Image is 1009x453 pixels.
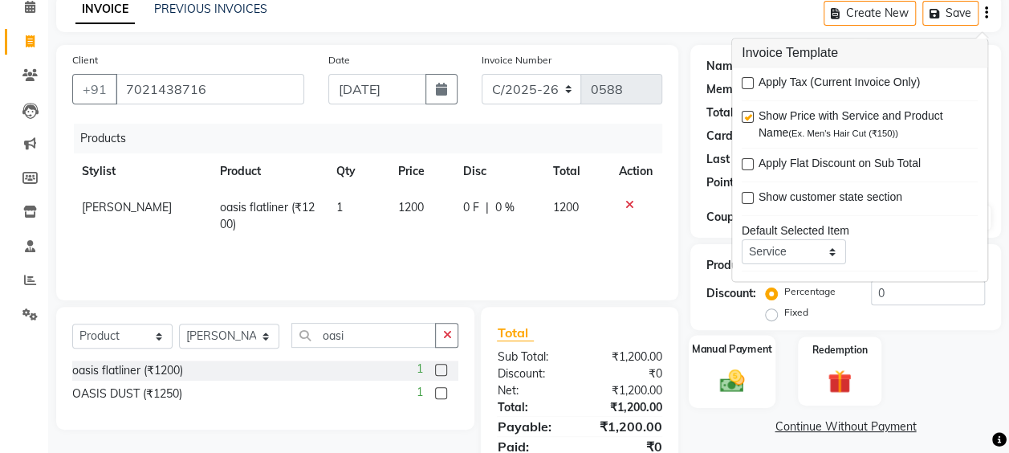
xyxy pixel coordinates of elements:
div: Total Visits: [706,104,770,121]
div: Default Selected Item [742,223,978,240]
div: Products [74,124,674,153]
div: ₹1,200.00 [580,349,674,365]
div: Discount: [706,285,756,302]
th: Qty [327,153,389,190]
span: 1200 [553,200,579,214]
span: Total [497,324,534,341]
span: 1 [416,361,422,377]
span: | [486,199,489,216]
h3: Invoice Template [732,39,987,67]
label: Date [328,53,350,67]
span: (Ex. Men's Hair Cut (₹150)) [788,129,898,139]
div: ₹1,200.00 [580,399,674,416]
label: Percentage [784,284,836,299]
span: oasis flatliner (₹1200) [220,200,315,231]
th: Total [543,153,609,190]
span: 1200 [398,200,424,214]
div: Net: [485,382,580,399]
span: [PERSON_NAME] [82,200,172,214]
span: 0 % [495,199,515,216]
th: Disc [454,153,543,190]
div: ₹0 [580,365,674,382]
div: ₹1,200.00 [580,382,674,399]
div: oasis flatliner (₹1200) [72,362,183,379]
span: 0 F [463,199,479,216]
a: PREVIOUS INVOICES [154,2,267,16]
div: Name: [706,58,743,75]
label: Invoice Number [482,53,551,67]
img: _cash.svg [712,366,752,395]
input: Search by Name/Mobile/Email/Code [116,74,304,104]
span: 1 [336,200,343,214]
div: ₹1,200.00 [580,417,674,436]
label: Client [72,53,98,67]
label: Manual Payment [692,341,772,357]
label: Redemption [812,343,868,357]
label: Fixed [784,305,808,320]
div: Points: [706,174,743,191]
div: OASIS DUST (₹1250) [72,386,182,402]
span: Apply Tax (Current Invoice Only) [759,75,920,95]
img: _gift.svg [820,367,859,397]
a: Continue Without Payment [694,418,998,435]
div: Card on file: [706,128,772,145]
th: Stylist [72,153,210,190]
div: Last Visit: [706,151,760,168]
th: Price [389,153,454,190]
div: Sub Total: [485,349,580,365]
div: Total: [485,399,580,416]
span: Show customer state section [759,190,902,210]
div: Discount: [485,365,580,382]
div: Membership: [706,81,776,98]
span: 1 [416,384,422,401]
input: Search or Scan [291,323,436,348]
button: Save [922,1,978,26]
span: Show Price with Service and Product Name [759,108,965,142]
div: No Active Membership [706,81,985,98]
div: Product Total: [706,257,781,274]
th: Product [210,153,327,190]
span: Apply Flat Discount on Sub Total [759,156,921,176]
button: +91 [72,74,117,104]
div: Coupon Code [706,209,799,226]
th: Action [609,153,662,190]
button: Create New [824,1,916,26]
div: Payable: [485,417,580,436]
